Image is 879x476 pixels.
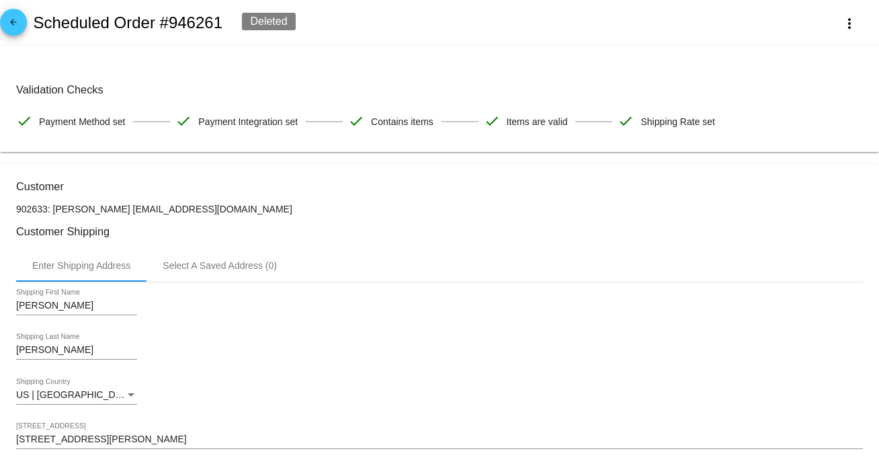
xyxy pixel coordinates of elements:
[640,108,715,136] span: Shipping Rate set
[507,108,568,136] span: Items are valid
[16,434,863,445] input: Shipping Street 1
[16,390,137,401] mat-select: Shipping Country
[348,113,364,129] mat-icon: check
[16,83,863,96] h3: Validation Checks
[16,345,137,356] input: Shipping Last Name
[16,301,137,311] input: Shipping First Name
[39,108,125,136] span: Payment Method set
[32,260,130,271] div: Enter Shipping Address
[175,113,192,129] mat-icon: check
[16,180,863,193] h3: Customer
[242,13,295,30] div: Deleted
[16,113,32,129] mat-icon: check
[484,113,500,129] mat-icon: check
[371,108,433,136] span: Contains items
[33,13,222,32] h2: Scheduled Order #946261
[198,108,298,136] span: Payment Integration set
[16,225,863,238] h3: Customer Shipping
[841,15,857,32] mat-icon: more_vert
[618,113,634,129] mat-icon: check
[16,389,135,400] span: US | [GEOGRAPHIC_DATA]
[16,204,863,214] p: 902633: [PERSON_NAME] [EMAIL_ADDRESS][DOMAIN_NAME]
[163,260,277,271] div: Select A Saved Address (0)
[5,17,22,34] mat-icon: arrow_back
